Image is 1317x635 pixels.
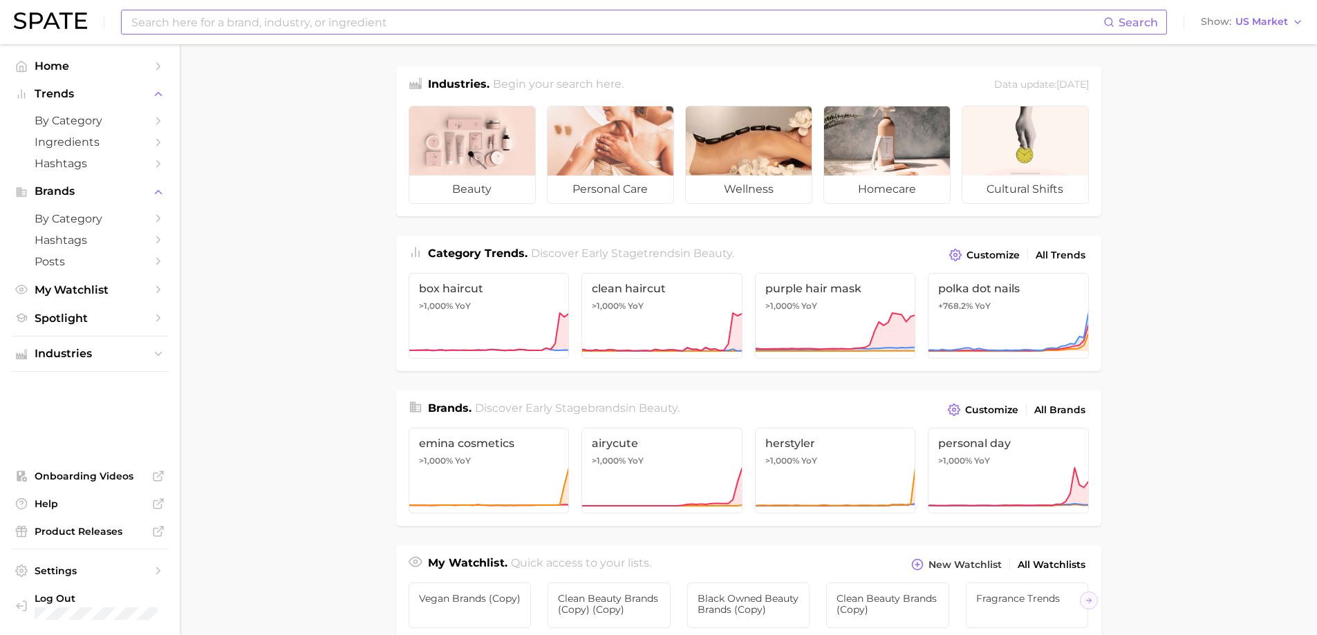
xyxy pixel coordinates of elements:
a: Home [11,55,169,77]
span: All Watchlists [1018,559,1085,571]
span: clean haircut [592,282,732,295]
a: personal day>1,000% YoY [928,428,1089,513]
a: Help [11,493,169,514]
a: by Category [11,110,169,131]
span: YoY [628,301,644,312]
span: Discover Early Stage trends in . [531,247,734,260]
span: >1,000% [765,301,799,311]
span: Product Releases [35,525,145,538]
a: airycute>1,000% YoY [581,428,742,513]
span: Brands . [428,401,471,415]
span: Fragrance Trends [976,593,1078,604]
span: Customize [966,249,1020,261]
h2: Begin your search here. [493,76,624,95]
span: cultural shifts [962,176,1088,203]
span: emina cosmetics [419,437,559,450]
span: Show [1201,18,1231,26]
a: All Brands [1031,401,1089,419]
a: polka dot nails+768.2% YoY [928,273,1089,359]
span: Search [1119,16,1158,29]
span: vegan brands (copy) [419,593,521,604]
button: Scroll Right [1080,591,1098,609]
a: Ingredients [11,131,169,153]
a: emina cosmetics>1,000% YoY [409,428,570,513]
span: YoY [974,455,990,466]
span: Discover Early Stage brands in . [475,401,680,415]
a: Clean Beauty Brands (copy) (copy) [548,582,671,628]
button: Customize [944,400,1021,419]
h2: Quick access to your lists. [511,555,651,574]
a: wellness [685,106,812,204]
span: All Brands [1034,404,1085,416]
span: Brands [35,185,145,198]
button: Brands [11,181,169,202]
span: Spotlight [35,312,145,325]
span: Posts [35,255,145,268]
span: personal care [548,176,673,203]
span: My Watchlist [35,283,145,296]
button: ShowUS Market [1197,13,1307,31]
a: clean haircut>1,000% YoY [581,273,742,359]
input: Search here for a brand, industry, or ingredient [130,10,1103,34]
span: Customize [965,404,1018,416]
a: herstyler>1,000% YoY [755,428,916,513]
a: All Trends [1032,246,1089,265]
div: Data update: [DATE] [994,76,1089,95]
span: Hashtags [35,157,145,170]
span: Clean Beauty Brands (copy) [837,593,939,615]
span: Black Owned Beauty Brands (copy) [698,593,800,615]
a: Posts [11,251,169,272]
span: Log Out [35,592,190,605]
span: beauty [693,247,732,260]
a: box haircut>1,000% YoY [409,273,570,359]
span: Onboarding Videos [35,470,145,482]
a: My Watchlist [11,279,169,301]
span: Ingredients [35,135,145,149]
button: Trends [11,84,169,104]
span: Clean Beauty Brands (copy) (copy) [558,593,660,615]
span: >1,000% [419,455,453,466]
span: >1,000% [592,455,626,466]
button: Industries [11,343,169,364]
img: SPATE [14,12,87,29]
span: YoY [801,301,817,312]
a: cultural shifts [962,106,1089,204]
span: beauty [639,401,678,415]
span: >1,000% [419,301,453,311]
a: vegan brands (copy) [409,582,532,628]
a: purple hair mask>1,000% YoY [755,273,916,359]
span: >1,000% [938,455,972,466]
a: Spotlight [11,307,169,329]
span: New Watchlist [928,559,1002,571]
h1: Industries. [428,76,489,95]
span: homecare [824,176,950,203]
a: homecare [823,106,951,204]
span: YoY [455,301,471,312]
span: YoY [801,455,817,466]
span: polka dot nails [938,282,1078,295]
span: Home [35,59,145,73]
a: Product Releases [11,521,169,542]
span: beauty [409,176,535,203]
a: by Category [11,208,169,229]
span: YoY [455,455,471,466]
span: box haircut [419,282,559,295]
span: YoY [975,301,991,312]
a: Black Owned Beauty Brands (copy) [687,582,810,628]
a: All Watchlists [1014,556,1089,574]
button: Customize [946,245,1022,265]
span: by Category [35,114,145,127]
span: All Trends [1036,249,1085,261]
a: Settings [11,560,169,581]
a: Hashtags [11,229,169,251]
a: Fragrance Trends [966,582,1089,628]
span: Industries [35,348,145,360]
span: by Category [35,212,145,225]
span: wellness [686,176,812,203]
a: Clean Beauty Brands (copy) [826,582,949,628]
span: purple hair mask [765,282,906,295]
span: +768.2% [938,301,973,311]
a: Log out. Currently logged in with e-mail jenine.guerriero@givaudan.com. [11,588,169,624]
a: Hashtags [11,153,169,174]
a: beauty [409,106,536,204]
